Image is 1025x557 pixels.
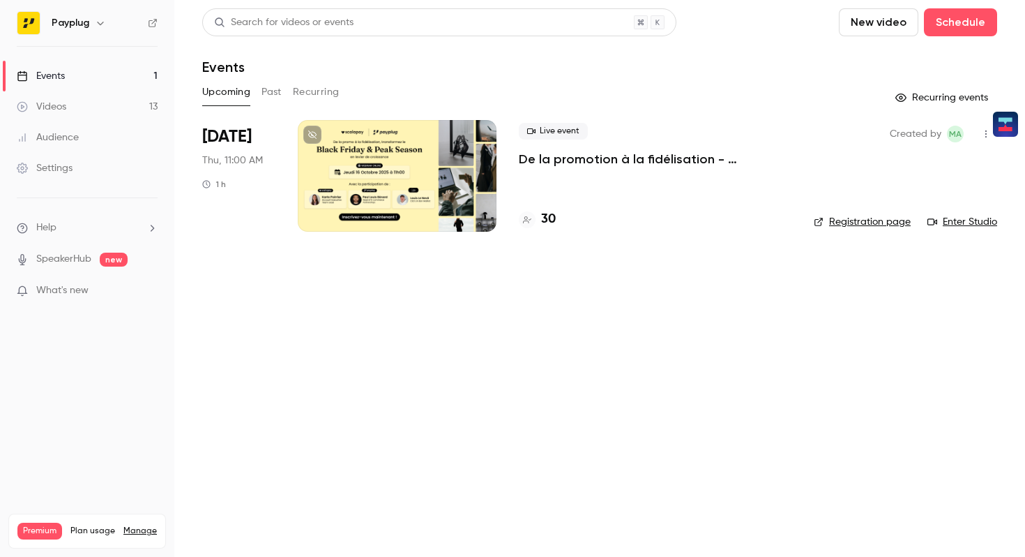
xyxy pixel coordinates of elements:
span: Created by [890,126,941,142]
span: Live event [519,123,588,140]
a: SpeakerHub [36,252,91,267]
span: Help [36,221,56,235]
div: Search for videos or events [214,15,354,30]
img: Payplug [17,12,40,34]
span: new [100,253,128,267]
button: Recurring events [889,87,997,109]
div: Settings [17,161,73,175]
span: [DATE] [202,126,252,148]
h4: 30 [541,210,556,229]
button: Past [261,81,282,103]
button: Schedule [924,8,997,36]
button: Recurring [293,81,340,103]
div: 1 h [202,179,226,190]
span: ma [949,126,962,142]
button: Upcoming [202,81,250,103]
a: 30 [519,210,556,229]
div: Oct 16 Thu, 11:00 AM (Europe/Paris) [202,120,275,232]
span: mhaza abdou [947,126,964,142]
span: What's new [36,283,89,298]
div: Audience [17,131,79,144]
span: Plan usage [70,526,115,537]
li: help-dropdown-opener [17,221,158,235]
a: Manage [123,526,157,537]
a: De la promotion à la fidélisation - Transformer le [DATE][DATE] & Peak Season en levier de croiss... [519,151,791,168]
span: Premium [17,523,62,540]
iframe: Noticeable Trigger [141,285,158,297]
a: Enter Studio [927,215,997,229]
h1: Events [202,59,245,75]
div: Videos [17,100,66,114]
a: Registration page [814,215,911,229]
button: New video [839,8,918,36]
div: Events [17,69,65,83]
span: Thu, 11:00 AM [202,154,263,168]
h6: Payplug [52,16,89,30]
